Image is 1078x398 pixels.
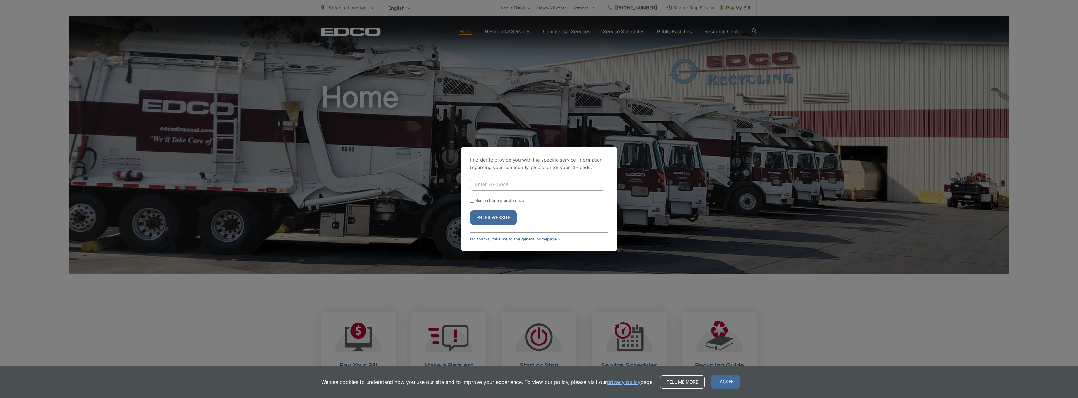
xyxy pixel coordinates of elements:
button: Enter Website [470,210,517,225]
label: Remember my preference [475,198,524,203]
p: In order to provide you with the specific service information regarding your community, please en... [470,156,608,171]
p: We use cookies to understand how you use our site and to improve your experience. To view our pol... [321,378,654,386]
a: No thanks, take me to the general homepage > [470,237,560,241]
a: privacy policy [607,378,641,386]
span: I agree [711,375,740,389]
a: Tell me more [660,375,705,389]
input: Enter ZIP Code [470,178,605,191]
